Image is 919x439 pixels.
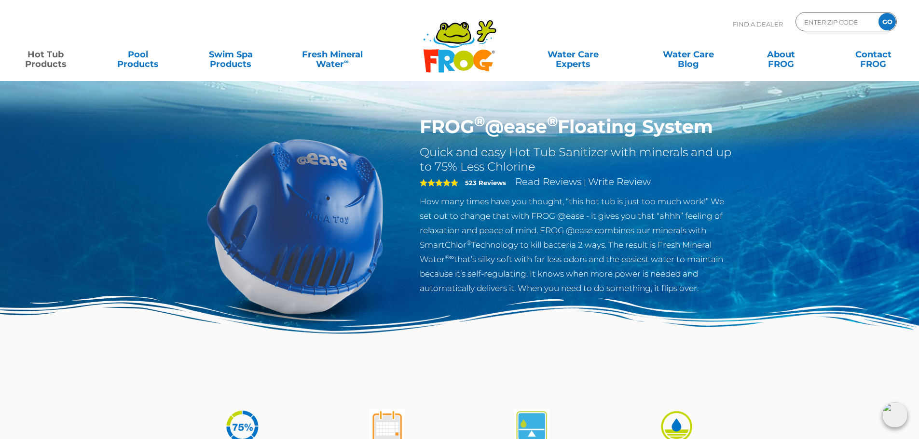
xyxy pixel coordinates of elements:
[733,12,783,36] p: Find A Dealer
[515,176,582,187] a: Read Reviews
[10,45,82,64] a: Hot TubProducts
[515,45,631,64] a: Water CareExperts
[837,45,909,64] a: ContactFROG
[878,13,896,30] input: GO
[588,176,651,187] a: Write Review
[102,45,174,64] a: PoolProducts
[185,116,406,336] img: hot-tub-product-atease-system.png
[420,145,735,174] h2: Quick and easy Hot Tub Sanitizer with minerals and up to 75% Less Chlorine
[465,179,506,186] strong: 523 Reviews
[584,178,586,187] span: |
[420,194,735,295] p: How many times have you thought, “this hot tub is just too much work!” We set out to change that ...
[195,45,267,64] a: Swim SpaProducts
[420,179,458,186] span: 5
[803,15,868,29] input: Zip Code Form
[882,402,907,427] img: openIcon
[652,45,724,64] a: Water CareBlog
[344,57,349,65] sup: ∞
[287,45,377,64] a: Fresh MineralWater∞
[420,116,735,138] h1: FROG @ease Floating System
[445,253,454,261] sup: ®∞
[474,113,485,130] sup: ®
[745,45,817,64] a: AboutFROG
[547,113,558,130] sup: ®
[466,239,471,246] sup: ®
